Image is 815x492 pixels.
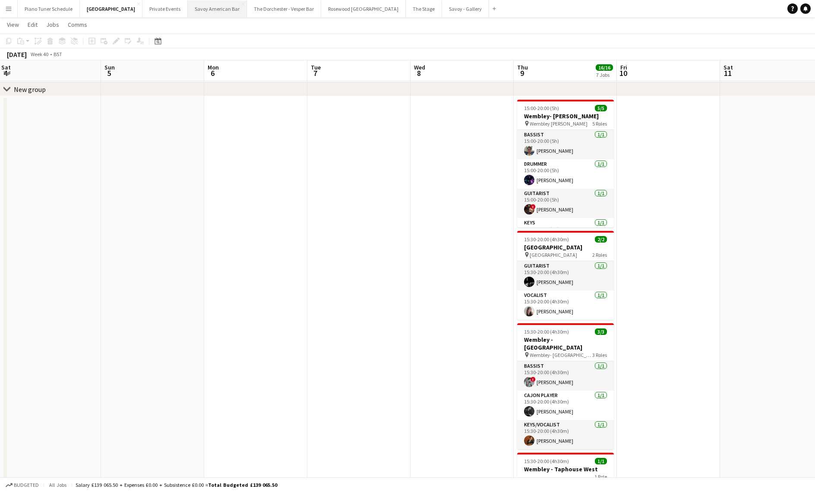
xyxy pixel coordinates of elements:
span: ! [531,377,536,382]
button: [GEOGRAPHIC_DATA] [80,0,142,17]
a: Jobs [43,19,63,30]
app-job-card: 15:00-20:00 (5h)5/5Wembley- [PERSON_NAME] Wembley [PERSON_NAME]5 RolesBassist1/115:00-20:00 (5h)[... [517,100,614,227]
span: Thu [517,63,528,71]
h3: Wembley- [PERSON_NAME] [517,112,614,120]
app-card-role: Vocalist1/115:30-20:00 (4h30m)[PERSON_NAME] [517,290,614,320]
div: Salary £139 065.50 + Expenses £0.00 + Subsistence £0.00 = [76,482,277,488]
h3: Wembley - Taphouse West [517,465,614,473]
span: 15:30-20:00 (4h30m) [524,328,569,335]
span: 6 [206,68,219,78]
span: 8 [413,68,425,78]
button: Private Events [142,0,188,17]
button: Savoy American Bar [188,0,247,17]
app-card-role: Guitarist1/115:00-20:00 (5h)![PERSON_NAME] [517,189,614,218]
span: Jobs [46,21,59,28]
span: Fri [620,63,627,71]
span: 1/1 [595,458,607,464]
app-card-role: Cajon Player1/115:30-20:00 (4h30m)[PERSON_NAME] [517,391,614,420]
span: Wembley- [GEOGRAPHIC_DATA] [530,352,592,358]
button: Budgeted [4,480,40,490]
span: Week 40 [28,51,50,57]
span: Edit [28,21,38,28]
span: 7 [310,68,321,78]
app-card-role: Keys/Vocalist1/115:30-20:00 (4h30m)[PERSON_NAME] [517,420,614,449]
button: Piano Tuner Schedule [18,0,80,17]
app-job-card: 15:30-20:00 (4h30m)3/3Wembley - [GEOGRAPHIC_DATA] Wembley- [GEOGRAPHIC_DATA]3 RolesBassist1/115:3... [517,323,614,449]
span: [GEOGRAPHIC_DATA] [530,252,577,258]
span: 2/2 [595,236,607,243]
span: Wembley [PERSON_NAME] [530,120,588,127]
span: 15:00-20:00 (5h) [524,105,559,111]
span: Wed [414,63,425,71]
div: 7 Jobs [596,72,613,78]
button: Rosewood [GEOGRAPHIC_DATA] [321,0,406,17]
a: Edit [24,19,41,30]
span: 15:30-20:00 (4h30m) [524,236,569,243]
a: View [3,19,22,30]
h3: [GEOGRAPHIC_DATA] [517,243,614,251]
a: Comms [64,19,91,30]
span: 3 Roles [592,352,607,358]
h3: Wembley - [GEOGRAPHIC_DATA] [517,336,614,351]
span: 3/3 [595,328,607,335]
span: ! [531,204,536,209]
span: Sat [1,63,11,71]
button: The Stage [406,0,442,17]
div: [DATE] [7,50,27,59]
span: Comms [68,21,87,28]
span: Mon [208,63,219,71]
app-card-role: Guitarist1/115:30-20:00 (4h30m)[PERSON_NAME] [517,261,614,290]
div: New group [14,85,46,94]
span: Total Budgeted £139 065.50 [208,482,277,488]
span: Sun [104,63,115,71]
span: 15:30-20:00 (4h30m) [524,458,569,464]
span: 9 [516,68,528,78]
span: Sat [723,63,733,71]
div: BST [54,51,62,57]
app-job-card: 15:30-20:00 (4h30m)2/2[GEOGRAPHIC_DATA] [GEOGRAPHIC_DATA]2 RolesGuitarist1/115:30-20:00 (4h30m)[P... [517,231,614,320]
app-card-role: Bassist1/115:00-20:00 (5h)[PERSON_NAME] [517,130,614,159]
span: 5 [103,68,115,78]
span: 11 [722,68,733,78]
span: 5 Roles [592,120,607,127]
span: 16/16 [596,64,613,71]
span: 1 Role [594,473,607,480]
span: 2 Roles [592,252,607,258]
button: Savoy - Gallery [442,0,489,17]
span: 10 [619,68,627,78]
button: The Dorchester - Vesper Bar [247,0,321,17]
span: All jobs [47,482,68,488]
app-card-role: Keys1/115:00-20:00 (5h) [517,218,614,247]
app-card-role: Bassist1/115:30-20:00 (4h30m)![PERSON_NAME] [517,361,614,391]
span: Tue [311,63,321,71]
span: Budgeted [14,482,39,488]
span: 5/5 [595,105,607,111]
app-card-role: Drummer1/115:00-20:00 (5h)[PERSON_NAME] [517,159,614,189]
span: View [7,21,19,28]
